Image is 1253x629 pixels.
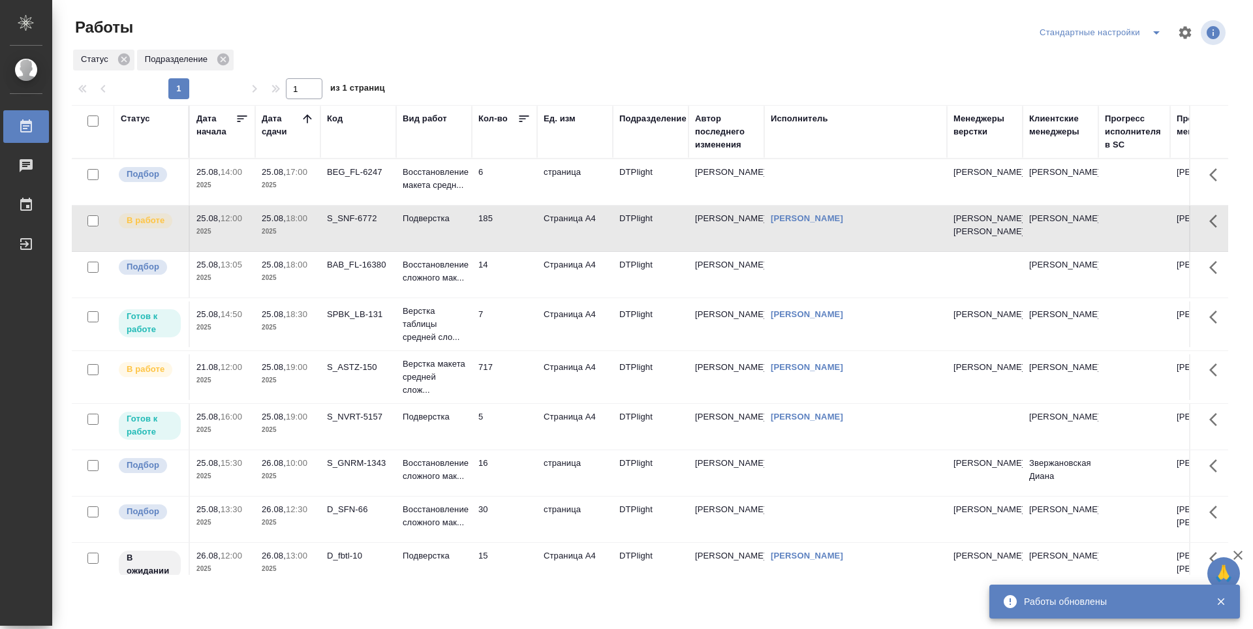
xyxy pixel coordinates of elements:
[327,361,390,374] div: S_ASTZ-150
[1201,159,1233,191] button: Здесь прячутся важные кнопки
[1023,252,1098,298] td: [PERSON_NAME]
[1029,112,1092,138] div: Клиентские менеджеры
[127,551,173,577] p: В ожидании
[327,112,343,125] div: Код
[327,503,390,516] div: D_SFN-66
[613,543,688,589] td: DTPlight
[286,504,307,514] p: 12:30
[1023,543,1098,589] td: [PERSON_NAME]
[196,112,236,138] div: Дата начала
[1170,354,1246,400] td: [PERSON_NAME]
[688,543,764,589] td: [PERSON_NAME]
[262,309,286,319] p: 25.08,
[117,308,182,339] div: Исполнитель может приступить к работе
[472,450,537,496] td: 16
[403,112,447,125] div: Вид работ
[953,212,1016,238] p: [PERSON_NAME], [PERSON_NAME]
[262,458,286,468] p: 26.08,
[613,301,688,347] td: DTPlight
[537,354,613,400] td: Страница А4
[403,503,465,529] p: Восстановление сложного мак...
[1024,595,1196,608] div: Работы обновлены
[537,159,613,205] td: страница
[127,260,159,273] p: Подбор
[472,252,537,298] td: 14
[327,258,390,271] div: BAB_FL-16380
[613,354,688,400] td: DTPlight
[127,412,173,438] p: Готов к работе
[117,166,182,183] div: Можно подбирать исполнителей
[537,206,613,251] td: Страница А4
[1201,20,1228,45] span: Посмотреть информацию
[221,362,242,372] p: 12:00
[1023,404,1098,450] td: [PERSON_NAME]
[1177,112,1239,138] div: Проектные менеджеры
[117,410,182,441] div: Исполнитель может приступить к работе
[953,166,1016,179] p: [PERSON_NAME]
[1170,206,1246,251] td: [PERSON_NAME]
[221,458,242,468] p: 15:30
[1207,557,1240,590] button: 🙏
[1170,301,1246,347] td: [PERSON_NAME]
[953,361,1016,374] p: [PERSON_NAME]
[472,354,537,400] td: 717
[286,458,307,468] p: 10:00
[196,551,221,560] p: 26.08,
[1036,22,1169,43] div: split button
[1170,404,1246,450] td: [PERSON_NAME]
[117,361,182,378] div: Исполнитель выполняет работу
[403,305,465,344] p: Верстка таблицы средней сло...
[1023,450,1098,496] td: Звержановская Диана
[327,166,390,179] div: BEG_FL-6247
[613,404,688,450] td: DTPlight
[117,549,182,580] div: Исполнитель назначен, приступать к работе пока рано
[73,50,134,70] div: Статус
[1023,301,1098,347] td: [PERSON_NAME]
[688,159,764,205] td: [PERSON_NAME]
[771,362,843,372] a: [PERSON_NAME]
[1201,497,1233,528] button: Здесь прячутся важные кнопки
[262,516,314,529] p: 2025
[403,212,465,225] p: Подверстка
[1201,543,1233,574] button: Здесь прячутся важные кнопки
[953,308,1016,321] p: [PERSON_NAME]
[117,503,182,521] div: Можно подбирать исполнителей
[1177,549,1239,575] p: [PERSON_NAME], [PERSON_NAME]
[196,423,249,437] p: 2025
[196,167,221,177] p: 25.08,
[771,551,843,560] a: [PERSON_NAME]
[117,258,182,276] div: Можно подбирать исполнителей
[1170,252,1246,298] td: [PERSON_NAME]
[771,412,843,422] a: [PERSON_NAME]
[1105,112,1164,151] div: Прогресс исполнителя в SC
[613,206,688,251] td: DTPlight
[771,309,843,319] a: [PERSON_NAME]
[953,503,1016,516] p: [PERSON_NAME]
[196,412,221,422] p: 25.08,
[286,260,307,269] p: 18:00
[1201,301,1233,333] button: Здесь прячутся важные кнопки
[613,450,688,496] td: DTPlight
[221,213,242,223] p: 12:00
[196,516,249,529] p: 2025
[121,112,150,125] div: Статус
[537,497,613,542] td: страница
[196,562,249,575] p: 2025
[117,212,182,230] div: Исполнитель выполняет работу
[262,470,314,483] p: 2025
[196,213,221,223] p: 25.08,
[262,374,314,387] p: 2025
[262,271,314,284] p: 2025
[472,404,537,450] td: 5
[1201,450,1233,482] button: Здесь прячутся важные кнопки
[286,309,307,319] p: 18:30
[196,470,249,483] p: 2025
[403,549,465,562] p: Подверстка
[196,458,221,468] p: 25.08,
[403,258,465,284] p: Восстановление сложного мак...
[472,159,537,205] td: 6
[1023,206,1098,251] td: [PERSON_NAME]
[1201,252,1233,283] button: Здесь прячутся важные кнопки
[262,562,314,575] p: 2025
[472,543,537,589] td: 15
